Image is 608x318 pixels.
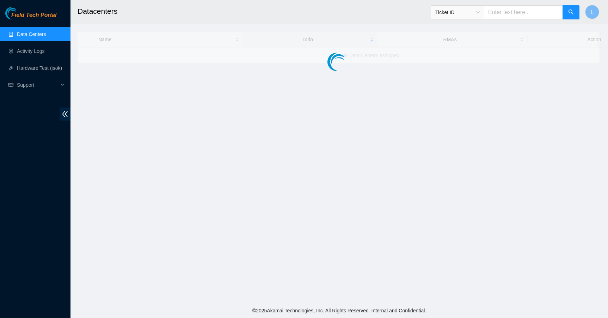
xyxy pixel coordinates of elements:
span: read [8,82,13,87]
a: Activity Logs [17,48,45,54]
button: L [585,5,599,19]
footer: © 2025 Akamai Technologies, Inc. All Rights Reserved. Internal and Confidential. [70,303,608,318]
input: Enter text here... [484,5,563,19]
button: search [563,5,579,19]
a: Akamai TechnologiesField Tech Portal [5,13,56,22]
span: double-left [60,108,70,121]
a: Data Centers [17,31,46,37]
span: Field Tech Portal [11,12,56,19]
span: Ticket ID [435,7,480,18]
span: Support [17,78,59,92]
span: search [568,9,574,16]
img: Akamai Technologies [5,7,36,19]
span: L [591,8,594,17]
a: Hardware Test (isok) [17,65,62,71]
